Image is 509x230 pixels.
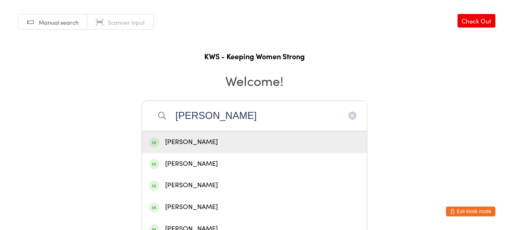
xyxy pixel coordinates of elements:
[142,100,367,131] input: Search
[149,202,360,213] div: [PERSON_NAME]
[108,18,145,26] span: Scanner input
[149,180,360,191] div: [PERSON_NAME]
[8,71,501,90] h2: Welcome!
[39,18,79,26] span: Manual search
[149,137,360,148] div: [PERSON_NAME]
[8,51,501,61] h1: KWS - Keeping Women Strong
[446,207,495,216] button: Exit kiosk mode
[458,14,495,28] a: Check Out
[149,158,360,170] div: [PERSON_NAME]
